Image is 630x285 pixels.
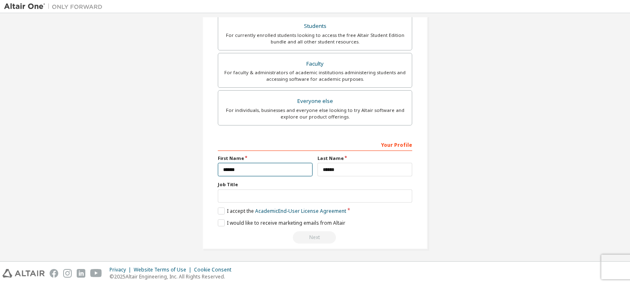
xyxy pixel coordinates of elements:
div: Your Profile [218,138,412,151]
div: Cookie Consent [194,267,236,273]
label: I would like to receive marketing emails from Altair [218,219,345,226]
img: Altair One [4,2,107,11]
div: For individuals, businesses and everyone else looking to try Altair software and explore our prod... [223,107,407,120]
div: For currently enrolled students looking to access the free Altair Student Edition bundle and all ... [223,32,407,45]
div: Read and acccept EULA to continue [218,231,412,244]
a: Academic End-User License Agreement [255,207,346,214]
p: © 2025 Altair Engineering, Inc. All Rights Reserved. [110,273,236,280]
div: Privacy [110,267,134,273]
div: Faculty [223,58,407,70]
label: Last Name [317,155,412,162]
label: First Name [218,155,313,162]
img: youtube.svg [90,269,102,278]
img: linkedin.svg [77,269,85,278]
label: Job Title [218,181,412,188]
div: For faculty & administrators of academic institutions administering students and accessing softwa... [223,69,407,82]
label: I accept the [218,207,346,214]
img: altair_logo.svg [2,269,45,278]
img: instagram.svg [63,269,72,278]
div: Students [223,21,407,32]
div: Website Terms of Use [134,267,194,273]
img: facebook.svg [50,269,58,278]
div: Everyone else [223,96,407,107]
